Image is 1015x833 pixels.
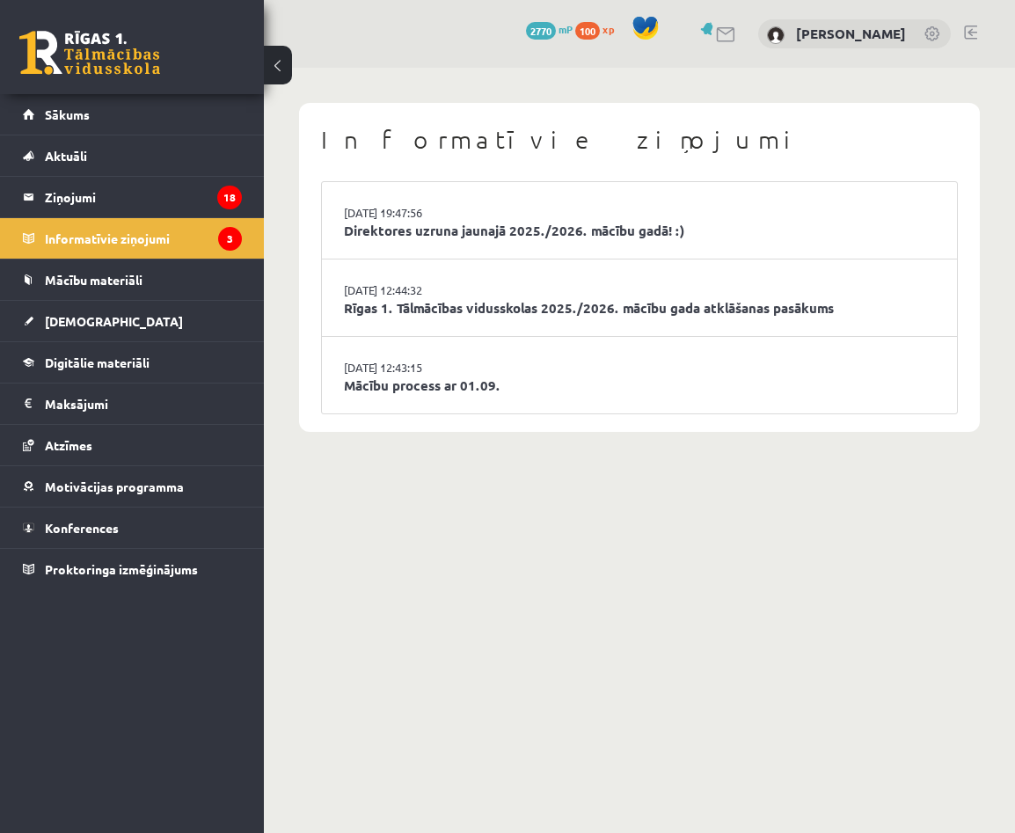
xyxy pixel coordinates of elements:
[45,148,87,164] span: Aktuāli
[218,227,242,251] i: 3
[45,520,119,536] span: Konferences
[344,359,476,376] a: [DATE] 12:43:15
[23,94,242,135] a: Sākums
[45,272,142,288] span: Mācību materiāli
[344,298,935,318] a: Rīgas 1. Tālmācības vidusskolas 2025./2026. mācību gada atklāšanas pasākums
[45,561,198,577] span: Proktoringa izmēģinājums
[45,384,242,424] legend: Maksājumi
[23,549,242,589] a: Proktoringa izmēģinājums
[602,22,614,36] span: xp
[767,26,785,44] img: Marks Novikovs
[344,376,935,396] a: Mācību process ar 01.09.
[23,259,242,300] a: Mācību materiāli
[23,466,242,507] a: Motivācijas programma
[45,218,242,259] legend: Informatīvie ziņojumi
[526,22,556,40] span: 2770
[45,313,183,329] span: [DEMOGRAPHIC_DATA]
[344,281,476,299] a: [DATE] 12:44:32
[526,22,573,36] a: 2770 mP
[45,177,242,217] legend: Ziņojumi
[23,384,242,424] a: Maksājumi
[217,186,242,209] i: 18
[23,177,242,217] a: Ziņojumi18
[45,437,92,453] span: Atzīmes
[321,125,958,155] h1: Informatīvie ziņojumi
[23,135,242,176] a: Aktuāli
[796,25,906,42] a: [PERSON_NAME]
[575,22,600,40] span: 100
[45,106,90,122] span: Sākums
[575,22,623,36] a: 100 xp
[344,221,935,241] a: Direktores uzruna jaunajā 2025./2026. mācību gadā! :)
[344,204,476,222] a: [DATE] 19:47:56
[19,31,160,75] a: Rīgas 1. Tālmācības vidusskola
[23,301,242,341] a: [DEMOGRAPHIC_DATA]
[559,22,573,36] span: mP
[45,479,184,494] span: Motivācijas programma
[23,342,242,383] a: Digitālie materiāli
[23,218,242,259] a: Informatīvie ziņojumi3
[45,354,150,370] span: Digitālie materiāli
[23,425,242,465] a: Atzīmes
[23,508,242,548] a: Konferences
